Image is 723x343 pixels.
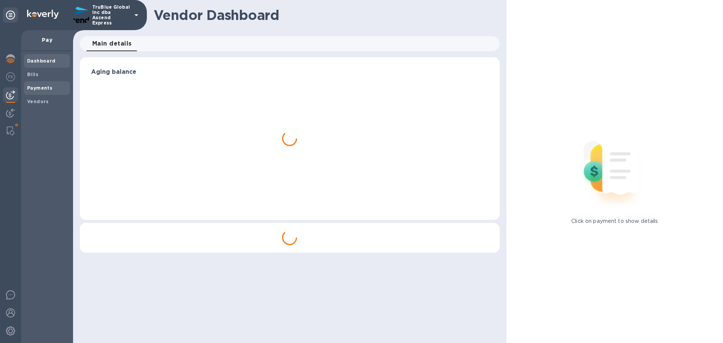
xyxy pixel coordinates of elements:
[92,38,132,49] span: Main details
[27,36,67,44] p: Pay
[6,72,15,81] img: Foreign exchange
[27,72,38,77] b: Bills
[571,217,658,225] p: Click on payment to show details
[27,10,59,19] img: Logo
[27,85,52,91] b: Payments
[27,58,56,64] b: Dashboard
[27,99,49,104] b: Vendors
[91,69,488,76] h3: Aging balance
[92,5,130,26] p: TruBlue Global Inc dba Ascend Express
[154,7,494,23] h1: Vendor Dashboard
[3,8,18,23] div: Unpin categories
